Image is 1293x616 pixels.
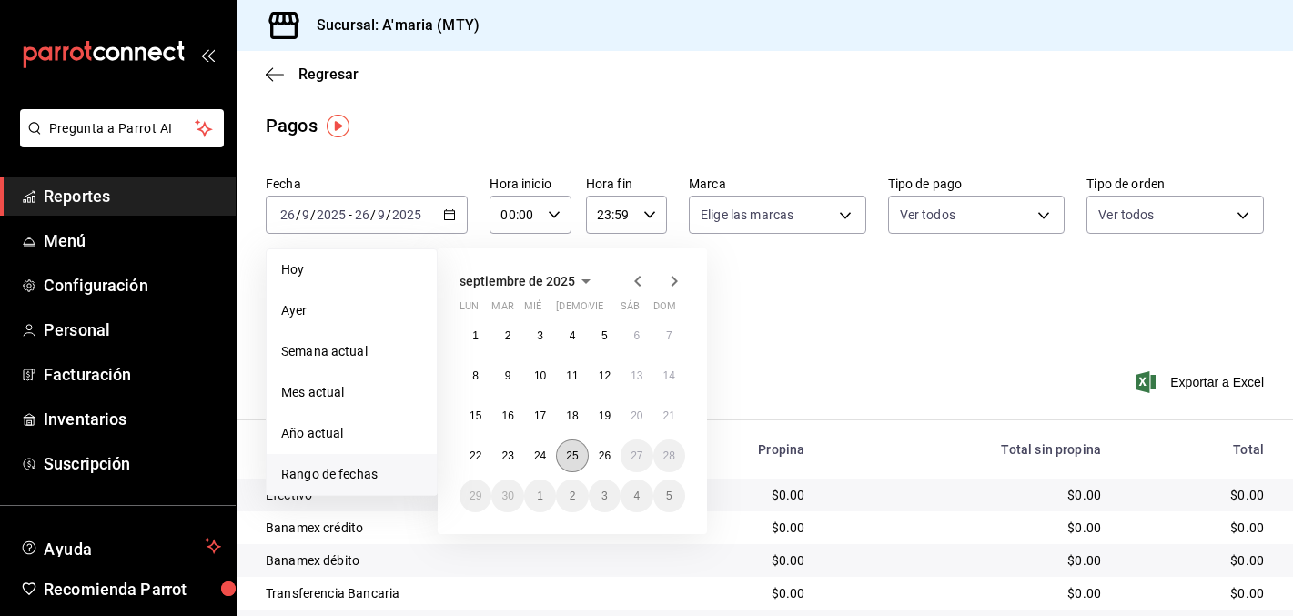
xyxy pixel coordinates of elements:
[44,228,221,253] span: Menú
[589,439,621,472] button: 26 de septiembre de 2025
[653,319,685,352] button: 7 de septiembre de 2025
[266,519,631,537] div: Banamex crédito
[327,115,349,137] img: Tooltip marker
[589,480,621,512] button: 3 de octubre de 2025
[490,177,571,190] label: Hora inicio
[460,439,491,472] button: 22 de septiembre de 2025
[491,480,523,512] button: 30 de septiembre de 2025
[589,399,621,432] button: 19 de septiembre de 2025
[310,207,316,222] span: /
[524,319,556,352] button: 3 de septiembre de 2025
[537,329,543,342] abbr: 3 de septiembre de 2025
[660,551,804,570] div: $0.00
[44,318,221,342] span: Personal
[470,490,481,502] abbr: 29 de septiembre de 2025
[653,439,685,472] button: 28 de septiembre de 2025
[370,207,376,222] span: /
[900,206,955,224] span: Ver todos
[833,486,1101,504] div: $0.00
[534,449,546,462] abbr: 24 de septiembre de 2025
[589,319,621,352] button: 5 de septiembre de 2025
[566,409,578,422] abbr: 18 de septiembre de 2025
[460,300,479,319] abbr: lunes
[1130,486,1264,504] div: $0.00
[663,409,675,422] abbr: 21 de septiembre de 2025
[301,207,310,222] input: --
[653,300,676,319] abbr: domingo
[501,449,513,462] abbr: 23 de septiembre de 2025
[501,490,513,502] abbr: 30 de septiembre de 2025
[589,300,603,319] abbr: viernes
[833,584,1101,602] div: $0.00
[266,66,359,83] button: Regresar
[556,359,588,392] button: 11 de septiembre de 2025
[566,369,578,382] abbr: 11 de septiembre de 2025
[44,577,221,601] span: Recomienda Parrot
[281,342,422,361] span: Semana actual
[491,439,523,472] button: 23 de septiembre de 2025
[1086,177,1264,190] label: Tipo de orden
[621,480,652,512] button: 4 de octubre de 2025
[833,519,1101,537] div: $0.00
[460,319,491,352] button: 1 de septiembre de 2025
[666,329,672,342] abbr: 7 de septiembre de 2025
[701,206,793,224] span: Elige las marcas
[621,300,640,319] abbr: sábado
[589,359,621,392] button: 12 de septiembre de 2025
[302,15,480,36] h3: Sucursal: A'maria (MTY)
[391,207,422,222] input: ----
[524,439,556,472] button: 24 de septiembre de 2025
[460,274,575,288] span: septiembre de 2025
[524,480,556,512] button: 1 de octubre de 2025
[13,132,224,151] a: Pregunta a Parrot AI
[470,449,481,462] abbr: 22 de septiembre de 2025
[570,329,576,342] abbr: 4 de septiembre de 2025
[470,409,481,422] abbr: 15 de septiembre de 2025
[44,273,221,298] span: Configuración
[653,399,685,432] button: 21 de septiembre de 2025
[599,409,611,422] abbr: 19 de septiembre de 2025
[349,207,352,222] span: -
[566,449,578,462] abbr: 25 de septiembre de 2025
[556,439,588,472] button: 25 de septiembre de 2025
[888,177,1066,190] label: Tipo de pago
[460,480,491,512] button: 29 de septiembre de 2025
[1139,371,1264,393] button: Exportar a Excel
[653,480,685,512] button: 5 de octubre de 2025
[281,465,422,484] span: Rango de fechas
[266,177,468,190] label: Fecha
[296,207,301,222] span: /
[279,207,296,222] input: --
[281,260,422,279] span: Hoy
[298,66,359,83] span: Regresar
[633,329,640,342] abbr: 6 de septiembre de 2025
[505,369,511,382] abbr: 9 de septiembre de 2025
[601,329,608,342] abbr: 5 de septiembre de 2025
[833,442,1101,457] div: Total sin propina
[281,424,422,443] span: Año actual
[534,369,546,382] abbr: 10 de septiembre de 2025
[281,301,422,320] span: Ayer
[666,490,672,502] abbr: 5 de octubre de 2025
[386,207,391,222] span: /
[633,490,640,502] abbr: 4 de octubre de 2025
[537,490,543,502] abbr: 1 de octubre de 2025
[44,451,221,476] span: Suscripción
[472,329,479,342] abbr: 1 de septiembre de 2025
[833,551,1101,570] div: $0.00
[601,490,608,502] abbr: 3 de octubre de 2025
[556,319,588,352] button: 4 de septiembre de 2025
[377,207,386,222] input: --
[599,369,611,382] abbr: 12 de septiembre de 2025
[472,369,479,382] abbr: 8 de septiembre de 2025
[44,407,221,431] span: Inventarios
[20,109,224,147] button: Pregunta a Parrot AI
[44,362,221,387] span: Facturación
[653,359,685,392] button: 14 de septiembre de 2025
[599,449,611,462] abbr: 26 de septiembre de 2025
[1130,519,1264,537] div: $0.00
[1130,442,1264,457] div: Total
[281,383,422,402] span: Mes actual
[621,359,652,392] button: 13 de septiembre de 2025
[631,369,642,382] abbr: 13 de septiembre de 2025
